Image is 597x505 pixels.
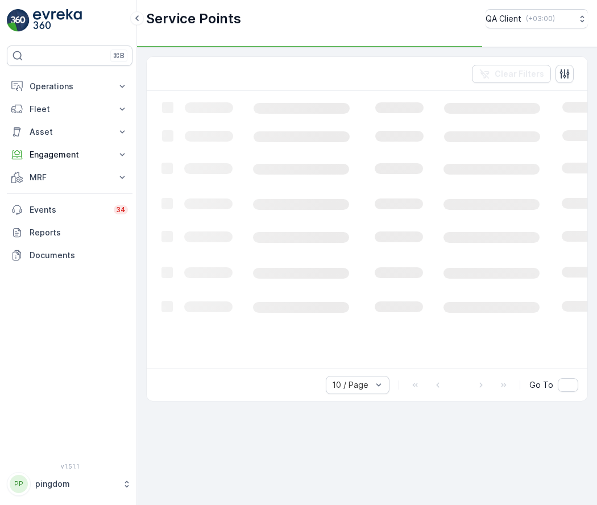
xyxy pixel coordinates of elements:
p: Reports [30,227,128,238]
button: Clear Filters [472,65,551,83]
p: QA Client [486,13,521,24]
p: Engagement [30,149,110,160]
button: Fleet [7,98,132,121]
button: QA Client(+03:00) [486,9,588,28]
p: Documents [30,250,128,261]
a: Reports [7,221,132,244]
p: 34 [116,205,126,214]
button: MRF [7,166,132,189]
div: PP [10,475,28,493]
p: Fleet [30,104,110,115]
button: PPpingdom [7,472,132,496]
a: Events34 [7,198,132,221]
p: Clear Filters [495,68,544,80]
p: Operations [30,81,110,92]
button: Asset [7,121,132,143]
button: Operations [7,75,132,98]
p: Asset [30,126,110,138]
a: Documents [7,244,132,267]
p: Service Points [146,10,241,28]
p: ⌘B [113,51,125,60]
p: pingdom [35,478,117,490]
p: Events [30,204,107,216]
span: v 1.51.1 [7,463,132,470]
span: Go To [529,379,553,391]
p: MRF [30,172,110,183]
img: logo [7,9,30,32]
button: Engagement [7,143,132,166]
img: logo_light-DOdMpM7g.png [33,9,82,32]
p: ( +03:00 ) [526,14,555,23]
